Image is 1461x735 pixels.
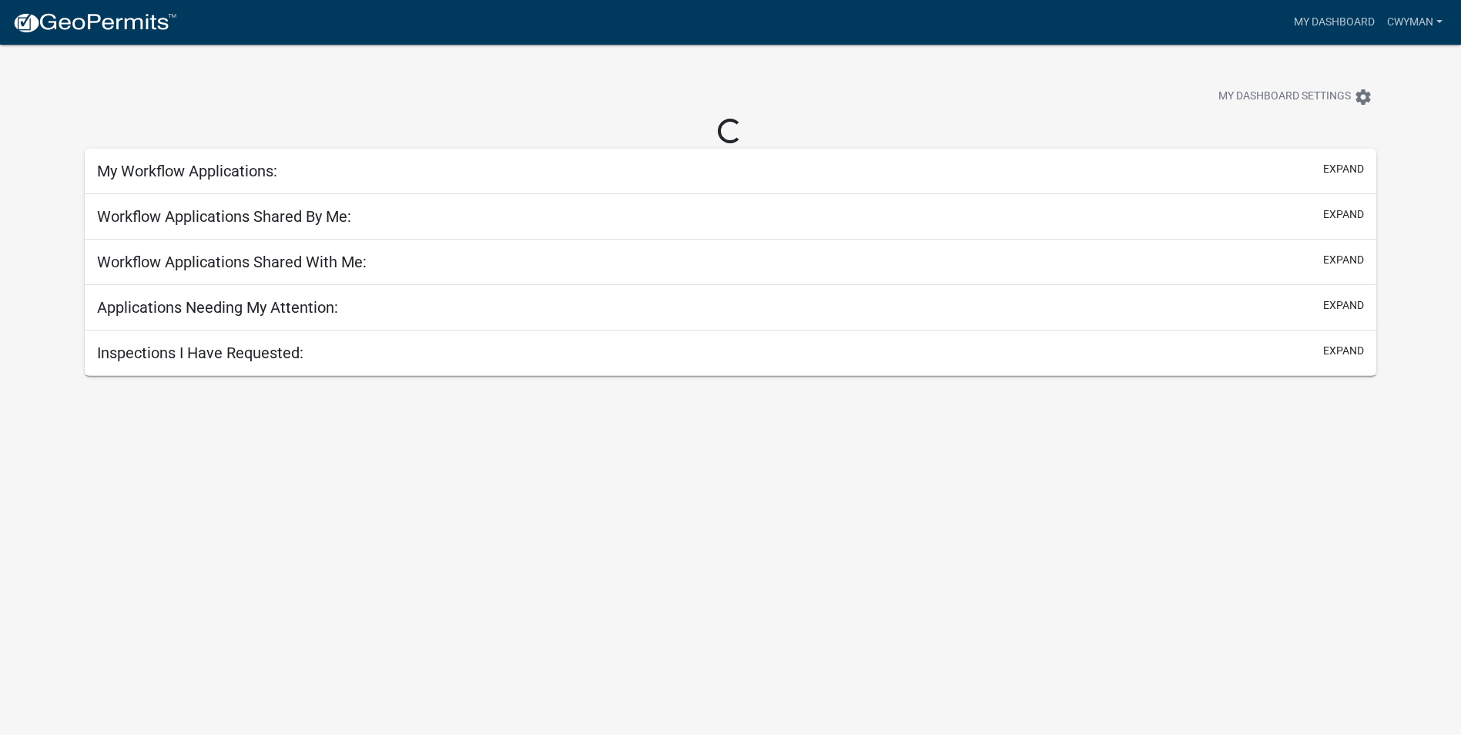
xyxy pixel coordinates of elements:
[97,298,338,317] h5: Applications Needing My Attention:
[1323,297,1364,314] button: expand
[1218,88,1351,106] span: My Dashboard Settings
[97,207,351,226] h5: Workflow Applications Shared By Me:
[1206,82,1385,112] button: My Dashboard Settingssettings
[97,162,277,180] h5: My Workflow Applications:
[1288,8,1381,37] a: My Dashboard
[1381,8,1449,37] a: cwyman
[1323,161,1364,177] button: expand
[97,253,367,271] h5: Workflow Applications Shared With Me:
[97,344,303,362] h5: Inspections I Have Requested:
[1323,252,1364,268] button: expand
[1323,206,1364,223] button: expand
[1323,343,1364,359] button: expand
[1354,88,1372,106] i: settings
